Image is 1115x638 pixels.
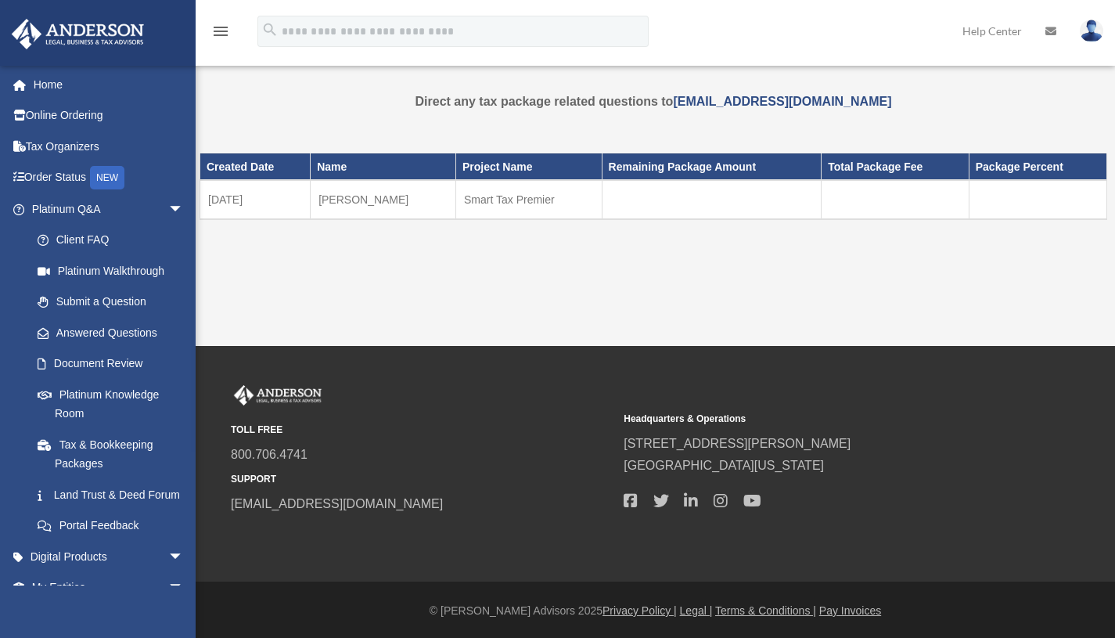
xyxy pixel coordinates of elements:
[90,166,124,189] div: NEW
[969,153,1106,180] th: Package Percent
[602,153,822,180] th: Remaining Package Amount
[231,471,613,488] small: SUPPORT
[11,69,207,100] a: Home
[200,153,311,180] th: Created Date
[715,604,816,617] a: Terms & Conditions |
[11,193,207,225] a: Platinum Q&Aarrow_drop_down
[231,497,443,510] a: [EMAIL_ADDRESS][DOMAIN_NAME]
[602,604,677,617] a: Privacy Policy |
[22,287,207,318] a: Submit a Question
[22,429,200,479] a: Tax & Bookkeeping Packages
[22,479,207,510] a: Land Trust & Deed Forum
[7,19,149,49] img: Anderson Advisors Platinum Portal
[231,422,613,438] small: TOLL FREE
[455,180,602,219] td: Smart Tax Premier
[11,572,207,604] a: My Entitiesarrow_drop_down
[22,255,207,287] a: Platinum Walkthrough
[22,348,207,380] a: Document Review
[311,153,456,180] th: Name
[211,22,230,41] i: menu
[819,604,881,617] a: Pay Invoices
[22,510,207,542] a: Portal Feedback
[624,437,851,450] a: [STREET_ADDRESS][PERSON_NAME]
[231,385,325,406] img: Anderson Advisors Platinum Portal
[311,180,456,219] td: [PERSON_NAME]
[673,95,891,108] a: [EMAIL_ADDRESS][DOMAIN_NAME]
[1080,20,1103,42] img: User Pic
[200,180,311,219] td: [DATE]
[11,162,207,194] a: Order StatusNEW
[22,379,207,429] a: Platinum Knowledge Room
[231,448,308,461] a: 800.706.4741
[261,21,279,38] i: search
[624,411,1005,427] small: Headquarters & Operations
[455,153,602,180] th: Project Name
[168,572,200,604] span: arrow_drop_down
[196,601,1115,621] div: © [PERSON_NAME] Advisors 2025
[11,131,207,162] a: Tax Organizers
[168,193,200,225] span: arrow_drop_down
[624,459,824,472] a: [GEOGRAPHIC_DATA][US_STATE]
[11,541,207,572] a: Digital Productsarrow_drop_down
[415,95,892,108] strong: Direct any tax package related questions to
[22,317,207,348] a: Answered Questions
[680,604,713,617] a: Legal |
[11,100,207,132] a: Online Ordering
[822,153,969,180] th: Total Package Fee
[22,225,207,256] a: Client FAQ
[211,27,230,41] a: menu
[168,541,200,573] span: arrow_drop_down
